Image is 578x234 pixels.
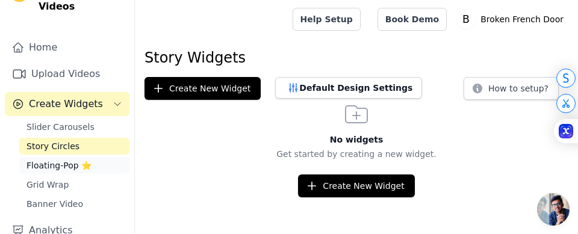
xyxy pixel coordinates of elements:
[19,157,129,174] a: Floating-Pop ⭐
[135,148,578,160] p: Get started by creating a new widget.
[19,119,129,135] a: Slider Carousels
[26,159,92,171] span: Floating-Pop ⭐
[144,48,568,67] h1: Story Widgets
[298,174,414,197] button: Create New Widget
[378,8,447,31] a: Book Demo
[5,92,129,116] button: Create Widgets
[19,176,129,193] a: Grid Wrap
[135,134,578,146] h3: No widgets
[293,8,361,31] a: Help Setup
[144,77,261,100] button: Create New Widget
[19,138,129,155] a: Story Circles
[5,35,129,60] a: Home
[537,193,570,226] div: Open chat
[26,198,83,210] span: Banner Video
[29,97,103,111] span: Create Widgets
[476,8,568,30] p: Broken French Door
[19,196,129,212] a: Banner Video
[456,8,568,30] button: B Broken French Door
[462,13,470,25] text: B
[26,121,95,133] span: Slider Carousels
[464,77,559,100] button: How to setup?
[26,140,79,152] span: Story Circles
[26,179,69,191] span: Grid Wrap
[5,62,129,86] a: Upload Videos
[275,77,422,99] button: Default Design Settings
[464,85,559,97] a: How to setup?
